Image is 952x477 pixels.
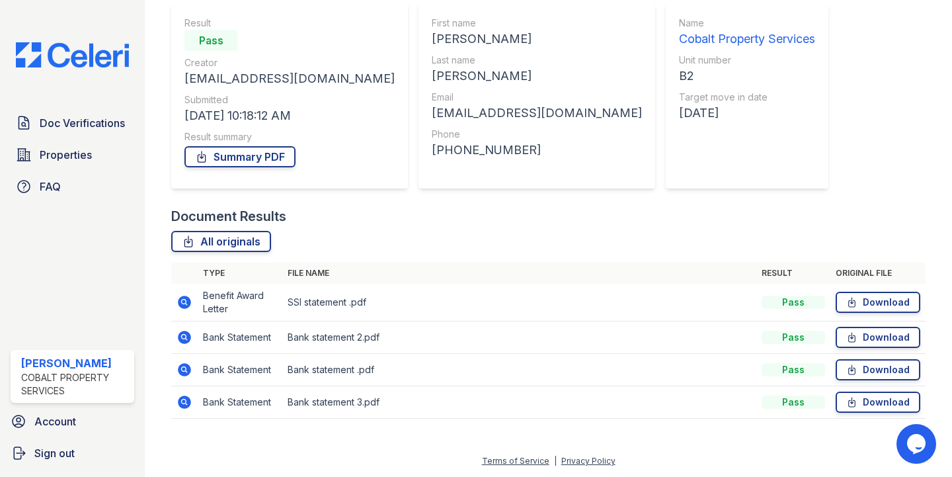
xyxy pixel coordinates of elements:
span: Sign out [34,445,75,461]
a: Download [836,359,920,380]
th: File name [282,263,756,284]
iframe: chat widget [896,424,939,464]
td: Bank statement .pdf [282,354,756,386]
a: Properties [11,142,134,168]
div: First name [432,17,642,30]
a: Name Cobalt Property Services [679,17,815,48]
div: [DATE] 10:18:12 AM [184,107,395,125]
td: Bank Statement [198,386,282,419]
a: Privacy Policy [561,456,615,466]
div: Email [432,91,642,104]
div: B2 [679,67,815,85]
td: Bank statement 2.pdf [282,322,756,354]
a: All originals [171,231,271,252]
div: Pass [184,30,237,51]
div: Phone [432,128,642,141]
a: Summary PDF [184,146,296,167]
a: FAQ [11,173,134,200]
div: Document Results [171,207,286,226]
span: Properties [40,147,92,163]
div: [PERSON_NAME] [432,67,642,85]
td: SSI statement .pdf [282,284,756,322]
a: Terms of Service [482,456,549,466]
div: Cobalt Property Services [679,30,815,48]
th: Type [198,263,282,284]
span: Account [34,413,76,429]
div: Result [184,17,395,30]
div: Submitted [184,93,395,107]
div: Pass [762,331,825,344]
div: [EMAIL_ADDRESS][DOMAIN_NAME] [184,69,395,88]
div: [PERSON_NAME] [21,355,129,371]
div: Last name [432,54,642,67]
a: Account [5,408,139,435]
div: Creator [184,56,395,69]
div: Pass [762,396,825,409]
div: [EMAIL_ADDRESS][DOMAIN_NAME] [432,104,642,122]
div: [PERSON_NAME] [432,30,642,48]
div: Pass [762,296,825,309]
td: Bank Statement [198,322,282,354]
a: Download [836,292,920,313]
div: Name [679,17,815,30]
div: Target move in date [679,91,815,104]
div: Result summary [184,130,395,144]
th: Result [756,263,830,284]
span: Doc Verifications [40,115,125,131]
img: CE_Logo_Blue-a8612792a0a2168367f1c8372b55b34899dd931a85d93a1a3d3e32e68fde9ad4.png [5,42,139,67]
span: FAQ [40,179,61,195]
th: Original file [830,263,926,284]
a: Download [836,392,920,413]
td: Benefit Award Letter [198,284,282,322]
div: Pass [762,363,825,376]
div: [PHONE_NUMBER] [432,141,642,159]
a: Sign out [5,440,139,466]
div: | [554,456,557,466]
td: Bank statement 3.pdf [282,386,756,419]
a: Download [836,327,920,348]
div: Cobalt Property Services [21,371,129,398]
div: [DATE] [679,104,815,122]
div: Unit number [679,54,815,67]
td: Bank Statement [198,354,282,386]
a: Doc Verifications [11,110,134,136]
